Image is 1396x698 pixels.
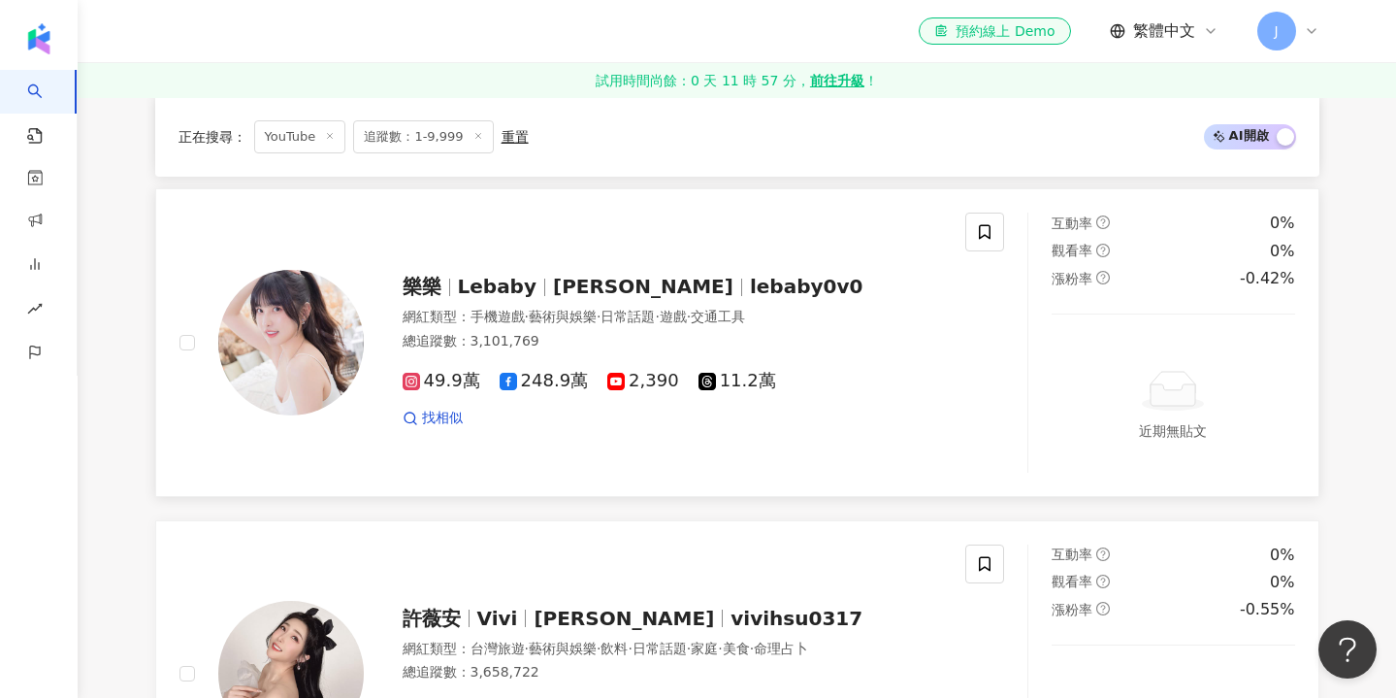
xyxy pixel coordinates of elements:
[1240,268,1295,289] div: -0.42%
[1052,271,1092,286] span: 漲粉率
[403,332,943,351] div: 總追蹤數 ： 3,101,769
[1240,599,1295,620] div: -0.55%
[750,275,862,298] span: lebaby0v0
[471,309,525,324] span: 手機遊戲
[601,309,655,324] span: 日常話題
[525,309,529,324] span: ·
[1052,216,1092,231] span: 互動率
[27,70,66,146] a: search
[1274,20,1278,42] span: J
[934,21,1055,41] div: 預約線上 Demo
[403,607,461,630] span: 許薇安
[525,641,529,656] span: ·
[691,641,718,656] span: 家庭
[502,129,529,145] div: 重置
[607,371,679,391] span: 2,390
[1139,420,1207,442] div: 近期無貼文
[1096,244,1110,257] span: question-circle
[534,607,714,630] span: [PERSON_NAME]
[1052,547,1092,562] span: 互動率
[422,409,463,428] span: 找相似
[254,120,346,153] span: YouTube
[353,120,493,153] span: 追蹤數：1-9,999
[660,309,687,324] span: 遊戲
[1052,243,1092,258] span: 觀看率
[1052,574,1092,589] span: 觀看率
[1096,216,1110,229] span: question-circle
[1052,602,1092,617] span: 漲粉率
[601,641,628,656] span: 飲料
[23,23,54,54] img: logo icon
[1270,213,1294,234] div: 0%
[1270,545,1294,566] div: 0%
[698,371,776,391] span: 11.2萬
[458,275,536,298] span: Lebaby
[1096,548,1110,561] span: question-circle
[633,641,687,656] span: 日常話題
[691,309,745,324] span: 交通工具
[687,641,691,656] span: ·
[403,409,463,428] a: 找相似
[754,641,808,656] span: 命理占卜
[687,309,691,324] span: ·
[810,71,864,90] strong: 前往升級
[655,309,659,324] span: ·
[723,641,750,656] span: 美食
[477,607,518,630] span: Vivi
[628,641,632,656] span: ·
[1270,241,1294,262] div: 0%
[155,188,1319,496] a: KOL Avatar樂樂Lebaby[PERSON_NAME]lebaby0v0網紅類型：手機遊戲·藝術與娛樂·日常話題·遊戲·交通工具總追蹤數：3,101,76949.9萬248.9萬2,39...
[403,640,943,659] div: 網紅類型 ：
[500,371,589,391] span: 248.9萬
[218,270,364,415] img: KOL Avatar
[78,63,1396,98] a: 試用時間尚餘：0 天 11 時 57 分，前往升級！
[597,641,601,656] span: ·
[750,641,754,656] span: ·
[1270,572,1294,593] div: 0%
[553,275,733,298] span: [PERSON_NAME]
[1096,575,1110,588] span: question-circle
[529,641,597,656] span: 藝術與娛樂
[597,309,601,324] span: ·
[1096,271,1110,284] span: question-circle
[730,607,862,630] span: vivihsu0317
[1096,602,1110,615] span: question-circle
[403,371,480,391] span: 49.9萬
[919,17,1070,45] a: 預約線上 Demo
[27,289,43,333] span: rise
[471,641,525,656] span: 台灣旅遊
[718,641,722,656] span: ·
[403,308,943,327] div: 網紅類型 ：
[529,309,597,324] span: 藝術與娛樂
[1133,20,1195,42] span: 繁體中文
[403,275,441,298] span: 樂樂
[403,663,943,682] div: 總追蹤數 ： 3,658,722
[179,129,246,145] span: 正在搜尋 ：
[1318,620,1377,679] iframe: Help Scout Beacon - Open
